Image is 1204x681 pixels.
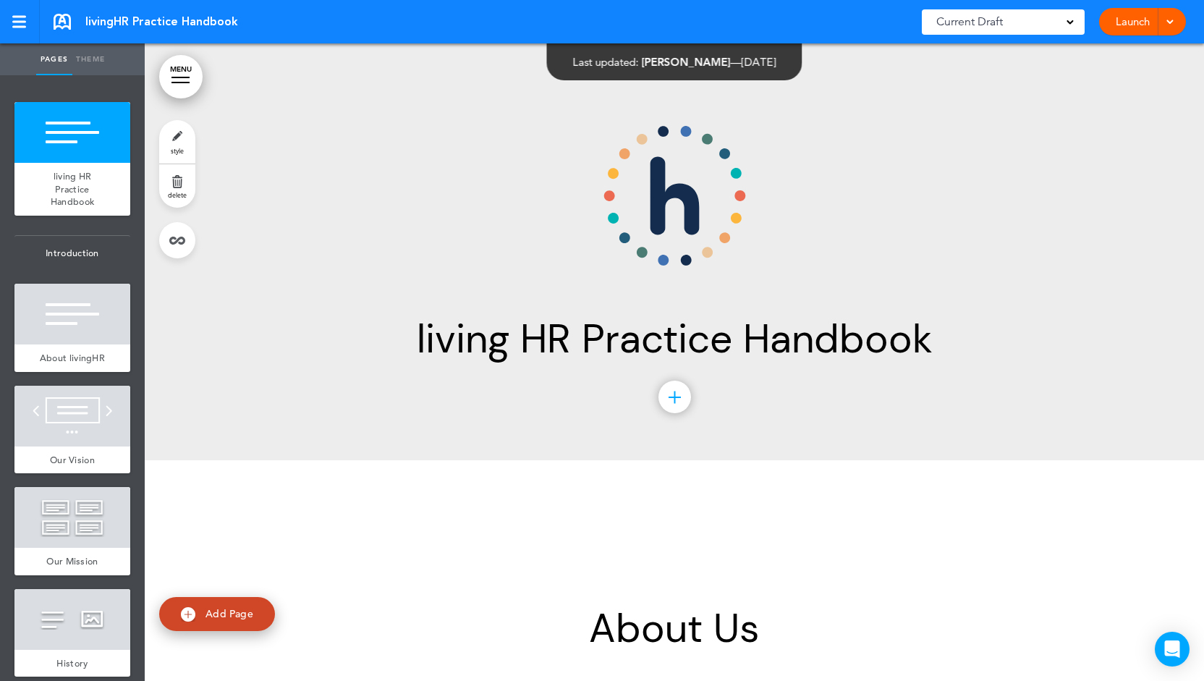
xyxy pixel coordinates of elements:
[313,609,1036,648] h1: About Us
[573,55,639,69] span: Last updated:
[573,56,776,67] div: —
[181,607,195,622] img: add.svg
[168,190,187,199] span: delete
[14,236,130,271] span: Introduction
[205,607,253,620] span: Add Page
[313,319,1036,359] h1: living HR Practice Handbook
[171,146,184,155] span: style
[50,454,95,466] span: Our Vision
[1155,632,1190,667] div: Open Intercom Messenger
[14,447,130,474] a: Our Vision
[742,55,776,69] span: [DATE]
[36,43,72,75] a: Pages
[159,597,275,631] a: Add Page
[159,120,195,164] a: style
[159,164,195,208] a: delete
[51,170,94,208] span: living HR Practice Handbook
[56,657,88,669] span: History
[40,352,105,364] span: About livingHR
[642,55,731,69] span: [PERSON_NAME]
[85,14,238,30] span: livingHR Practice Handbook
[14,163,130,216] a: living HR Practice Handbook
[46,555,98,567] span: Our Mission
[72,43,109,75] a: Theme
[936,12,1003,32] span: Current Draft
[14,548,130,575] a: Our Mission
[14,344,130,372] a: About livingHR
[159,55,203,98] a: MENU
[577,98,773,294] img: Mark-1.svg
[1110,8,1156,35] a: Launch
[14,650,130,677] a: History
